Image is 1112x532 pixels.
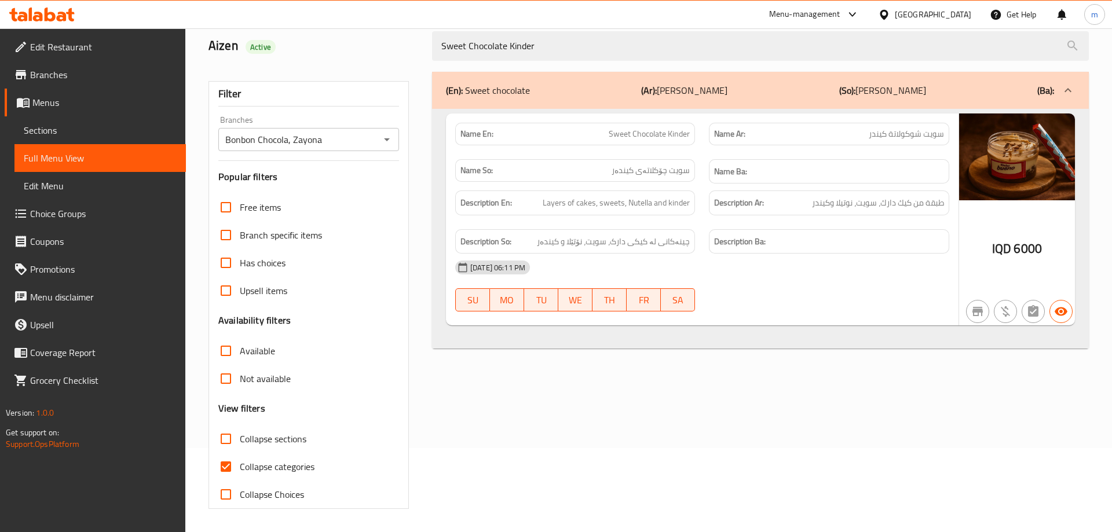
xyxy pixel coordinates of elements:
button: TH [592,288,627,311]
span: Coverage Report [30,346,177,359]
a: Coverage Report [5,339,186,366]
span: Available [240,344,275,358]
span: Upsell items [240,284,287,298]
p: [PERSON_NAME] [641,83,727,97]
a: Full Menu View [14,144,186,172]
span: سويت شوكولاتة كيندر [869,128,944,140]
strong: Description Ar: [714,196,764,210]
span: Layers of cakes, sweets, Nutella and kinder [543,196,690,210]
a: Grocery Checklist [5,366,186,394]
span: Free items [240,200,281,214]
b: (Ba): [1037,82,1054,99]
span: Branch specific items [240,228,322,242]
a: Menus [5,89,186,116]
a: Branches [5,61,186,89]
div: Filter [218,82,399,107]
span: [DATE] 06:11 PM [466,262,530,273]
button: Not has choices [1022,300,1045,323]
a: Choice Groups [5,200,186,228]
b: (So): [839,82,855,99]
p: [PERSON_NAME] [839,83,926,97]
button: Purchased item [994,300,1017,323]
a: Sections [14,116,186,144]
strong: Description En: [460,196,512,210]
button: TU [524,288,558,311]
span: Collapse categories [240,460,314,474]
span: FR [631,292,656,309]
strong: Name So: [460,164,493,177]
span: طبقة من كيك دارك، سويت، نوتيلا وكيندر [812,196,944,210]
span: Has choices [240,256,286,270]
span: Promotions [30,262,177,276]
a: Edit Restaurant [5,33,186,61]
span: TH [597,292,622,309]
span: Sweet Chocolate Kinder [609,128,690,140]
img: mmw_638948672625780062 [959,113,1075,200]
span: Coupons [30,234,177,248]
strong: Name Ar: [714,128,745,140]
span: Grocery Checklist [30,373,177,387]
span: Upsell [30,318,177,332]
span: 1.0.0 [36,405,54,420]
h3: View filters [218,402,265,415]
a: Edit Menu [14,172,186,200]
span: IQD [992,237,1011,260]
a: Menu disclaimer [5,283,186,311]
span: TU [529,292,554,309]
span: MO [495,292,520,309]
span: WE [563,292,588,309]
span: SA [665,292,690,309]
span: Active [246,42,276,53]
span: m [1091,8,1098,21]
button: Available [1049,300,1073,323]
div: Menu-management [769,8,840,21]
span: Choice Groups [30,207,177,221]
h3: Popular filters [218,170,399,184]
span: Branches [30,68,177,82]
span: Collapse sections [240,432,306,446]
span: 6000 [1014,237,1042,260]
span: Sections [24,123,177,137]
a: Promotions [5,255,186,283]
span: سویت چۆکلاتەی کیندەر [612,164,690,177]
button: SU [455,288,490,311]
span: Menu disclaimer [30,290,177,304]
h2: Aizen [209,37,418,54]
a: Upsell [5,311,186,339]
div: (En): Sweet chocolate(Ar):[PERSON_NAME](So):[PERSON_NAME](Ba): [432,72,1089,109]
button: SA [661,288,695,311]
button: MO [490,288,524,311]
span: Full Menu View [24,151,177,165]
a: Coupons [5,228,186,255]
button: Not branch specific item [966,300,989,323]
span: Collapse Choices [240,487,304,501]
strong: Description Ba: [714,234,766,249]
div: Active [246,40,276,54]
a: Support.OpsPlatform [6,436,79,452]
p: Sweet chocolate [446,83,530,97]
div: (En): Sweet chocolate(Ar):[PERSON_NAME](So):[PERSON_NAME](Ba): [432,109,1089,349]
span: Menus [32,96,177,109]
strong: Name Ba: [714,164,747,179]
span: Edit Menu [24,179,177,193]
span: چینەکانی لە كیکی دارک، سویت، نۆتێلا و کیندەر [537,234,690,249]
b: (Ar): [641,82,657,99]
span: Edit Restaurant [30,40,177,54]
input: search [432,31,1089,61]
strong: Description So: [460,234,511,249]
strong: Name En: [460,128,493,140]
b: (En): [446,82,463,99]
span: SU [460,292,485,309]
span: Version: [6,405,34,420]
h3: Availability filters [218,314,291,327]
button: WE [558,288,592,311]
button: Open [379,131,395,148]
button: FR [627,288,661,311]
span: Not available [240,372,291,386]
div: [GEOGRAPHIC_DATA] [895,8,971,21]
span: Get support on: [6,425,59,440]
